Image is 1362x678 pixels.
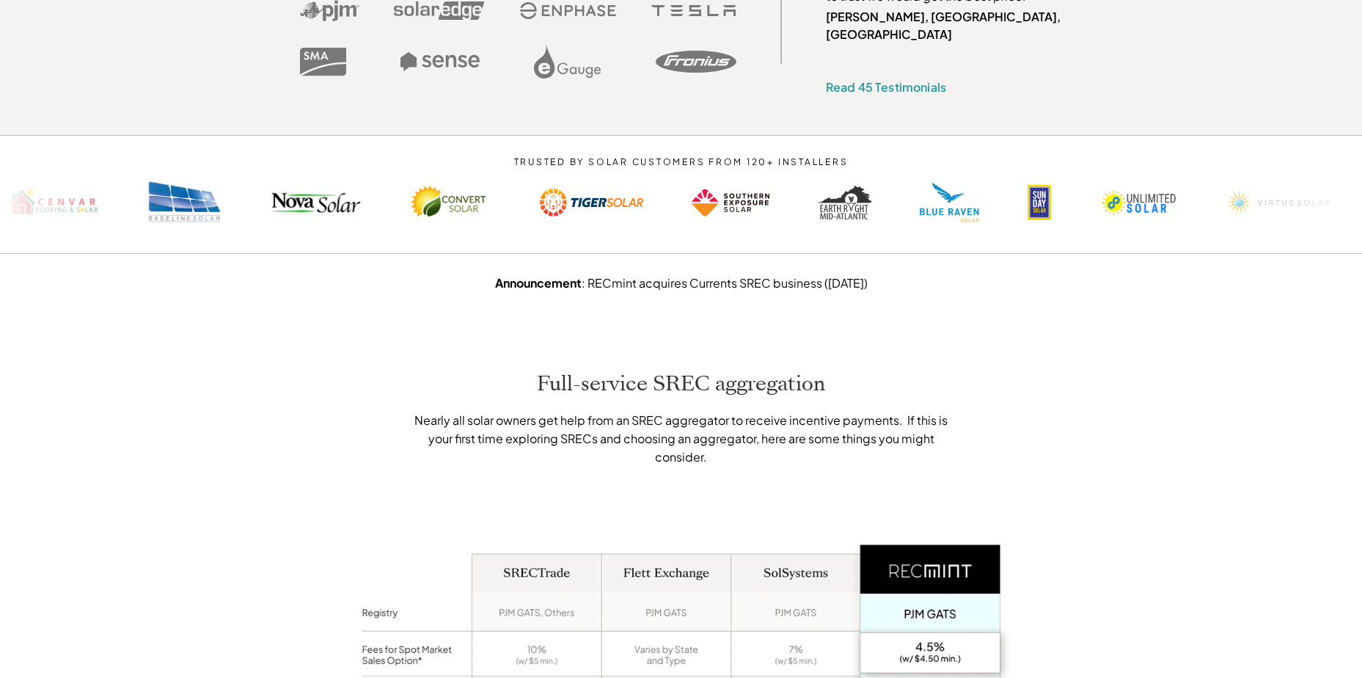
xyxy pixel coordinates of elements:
[495,275,868,291] a: Announcement: RECmint acquires Currents SREC business ([DATE])
[469,157,893,167] p: TRUSTED BY SOLAR CUSTOMERS FROM 120+ INSTALLERS
[495,275,582,291] strong: Announcement
[826,79,946,95] a: Read 45 Testimonials
[409,411,953,466] p: Nearly all solar owners get help from an SREC aggregator to receive incentive payments. If this i...
[263,370,1099,398] h2: Full-service SREC aggregation
[826,8,1072,43] p: [PERSON_NAME], [GEOGRAPHIC_DATA], [GEOGRAPHIC_DATA]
